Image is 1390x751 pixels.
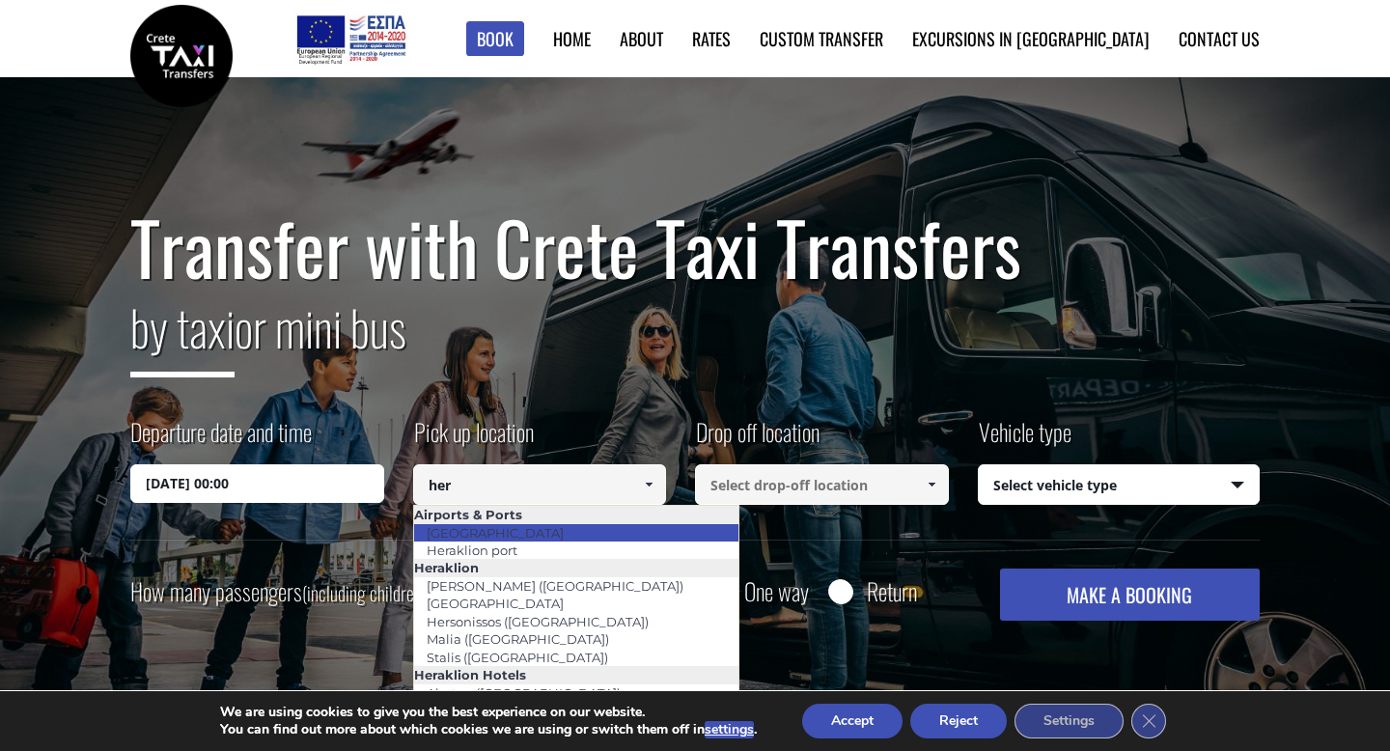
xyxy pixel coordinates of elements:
a: [PERSON_NAME] ([GEOGRAPHIC_DATA]) [414,572,696,599]
li: Heraklion [414,559,739,576]
span: by taxi [130,291,235,377]
a: Malia ([GEOGRAPHIC_DATA]) [414,626,622,653]
a: Heraklion port [414,537,530,564]
label: Vehicle type [978,415,1071,464]
a: Excursions in [GEOGRAPHIC_DATA] [912,26,1150,51]
li: Heraklion Hotels [414,666,739,683]
span: Select vehicle type [979,465,1260,506]
li: Airports & Ports [414,506,739,523]
input: Select pickup location [413,464,667,505]
label: Pick up location [413,415,534,464]
button: Settings [1015,704,1124,738]
a: Rates [692,26,731,51]
label: Return [867,579,917,603]
h2: or mini bus [130,288,1260,392]
button: Reject [910,704,1007,738]
button: MAKE A BOOKING [1000,569,1260,621]
img: Crete Taxi Transfers | Safe Taxi Transfer Services from to Heraklion Airport, Chania Airport, Ret... [130,5,233,107]
a: Hersonissos ([GEOGRAPHIC_DATA]) [414,608,661,635]
button: settings [705,721,754,738]
label: Drop off location [695,415,820,464]
p: You can find out more about which cookies we are using or switch them off in . [220,721,757,738]
a: Crete Taxi Transfers | Safe Taxi Transfer Services from to Heraklion Airport, Chania Airport, Ret... [130,43,233,64]
a: Home [553,26,591,51]
button: Accept [802,704,903,738]
input: Select drop-off location [695,464,949,505]
a: Show All Items [633,464,665,505]
p: We are using cookies to give you the best experience on our website. [220,704,757,721]
h1: Transfer with Crete Taxi Transfers [130,207,1260,288]
label: One way [744,579,809,603]
img: e-bannersEUERDF180X90.jpg [293,10,408,68]
button: Close GDPR Cookie Banner [1131,704,1166,738]
a: [GEOGRAPHIC_DATA] [414,519,576,546]
a: Stalis ([GEOGRAPHIC_DATA]) [414,644,621,671]
a: Show All Items [915,464,947,505]
a: Contact us [1179,26,1260,51]
label: Departure date and time [130,415,312,464]
label: How many passengers ? [130,569,437,616]
a: About [620,26,663,51]
small: (including children) [302,578,427,607]
a: Custom Transfer [760,26,883,51]
a: Book [466,21,524,57]
a: [GEOGRAPHIC_DATA] [414,590,576,617]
